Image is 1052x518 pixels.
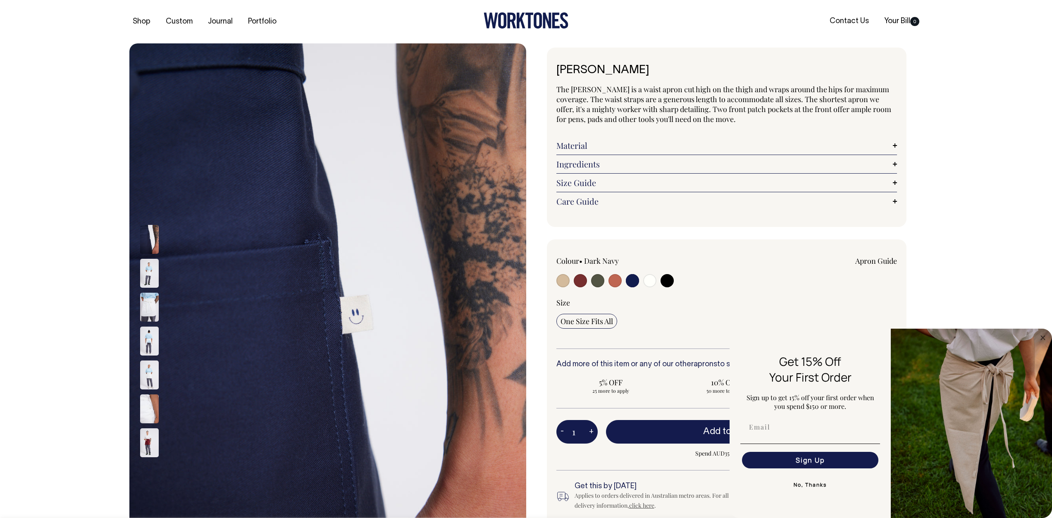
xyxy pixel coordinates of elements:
input: 10% OFF 50 more to apply [670,375,780,396]
input: One Size Fits All [556,314,617,329]
div: Colour [556,256,693,266]
span: 25 more to apply [561,387,662,394]
a: Portfolio [245,15,280,29]
img: off-white [140,360,159,389]
button: No, Thanks [740,477,880,493]
a: Material [556,141,897,150]
span: One Size Fits All [561,316,613,326]
h1: [PERSON_NAME] [556,64,897,77]
span: 10% OFF [675,377,776,387]
span: Get 15% Off [779,353,841,369]
a: Contact Us [826,14,872,28]
a: click here [629,501,654,509]
a: Apron Guide [855,256,897,266]
button: Close dialog [1038,333,1048,343]
a: Journal [205,15,236,29]
button: Next [143,460,155,478]
h6: Add more of this item or any of our other to save [556,360,897,369]
input: 5% OFF 25 more to apply [556,375,666,396]
span: Add to bill [703,427,744,436]
button: Previous [143,204,155,222]
a: Ingredients [556,159,897,169]
a: aprons [694,361,717,368]
span: Sign up to get 15% off your first order when you spend $150 or more. [747,393,874,411]
div: Applies to orders delivered in Australian metro areas. For all delivery information, . [575,491,742,511]
div: Size [556,298,897,308]
span: Your First Order [769,369,852,385]
img: 5e34ad8f-4f05-4173-92a8-ea475ee49ac9.jpeg [891,329,1052,518]
label: Dark Navy [584,256,619,266]
span: The [PERSON_NAME] is a waist apron cut high on the thigh and wraps around the hips for maximum co... [556,84,891,124]
a: Size Guide [556,178,897,188]
button: + [585,424,598,440]
a: Custom [162,15,196,29]
span: Spend AUD350 more to get FREE SHIPPING [606,449,897,458]
h6: Get this by [DATE] [575,482,742,491]
img: off-white [140,327,159,356]
span: 5% OFF [561,377,662,387]
img: dark-navy [140,225,159,254]
div: FLYOUT Form [730,329,1052,518]
span: 0 [910,17,919,26]
img: off-white [140,259,159,288]
img: off-white [140,394,159,423]
button: Add to bill —AUD38.00 [606,420,897,443]
a: Shop [129,15,154,29]
a: Care Guide [556,196,897,206]
button: Sign Up [742,452,878,468]
img: off-white [140,293,159,322]
span: • [579,256,582,266]
a: Your Bill0 [881,14,923,28]
input: Email [742,419,878,435]
button: - [556,424,568,440]
span: 50 more to apply [675,387,776,394]
img: burgundy [140,428,159,457]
